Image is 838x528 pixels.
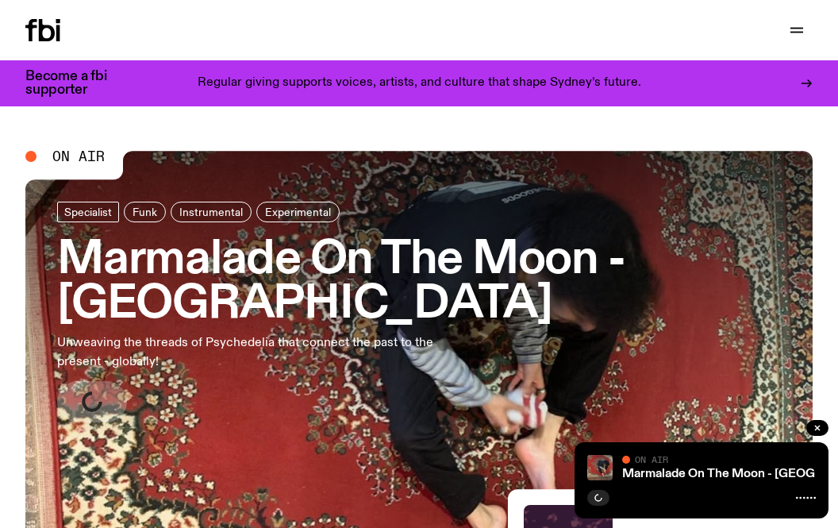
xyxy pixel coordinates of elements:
span: Funk [133,206,157,218]
p: Regular giving supports voices, artists, and culture that shape Sydney’s future. [198,76,641,91]
a: Marmalade On The Moon - [GEOGRAPHIC_DATA]Unweaving the threads of Psychedelia that connect the pa... [57,202,781,422]
span: Experimental [265,206,331,218]
a: Specialist [57,202,119,222]
span: Specialist [64,206,112,218]
a: Experimental [256,202,340,222]
a: Instrumental [171,202,252,222]
h3: Become a fbi supporter [25,70,127,97]
a: Funk [124,202,166,222]
span: On Air [635,454,668,464]
span: Instrumental [179,206,243,218]
span: On Air [52,149,105,164]
p: Unweaving the threads of Psychedelia that connect the past to the present - globally! [57,333,463,372]
h3: Marmalade On The Moon - [GEOGRAPHIC_DATA] [57,238,781,327]
img: Tommy - Persian Rug [587,455,613,480]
